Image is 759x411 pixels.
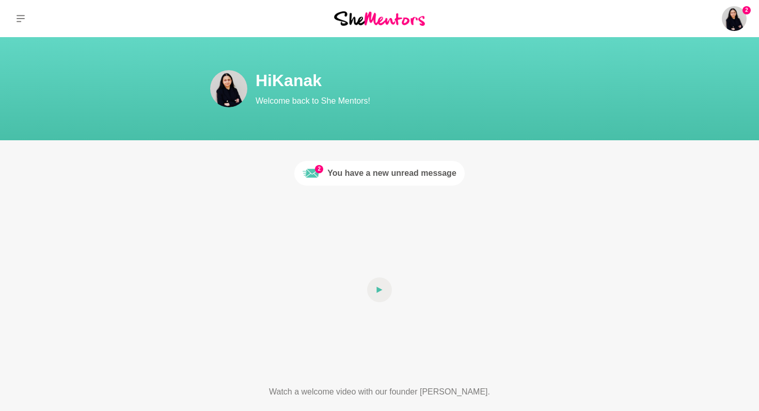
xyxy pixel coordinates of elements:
[303,165,319,182] img: Unread message
[256,95,627,107] p: Welcome back to She Mentors!
[722,6,747,31] a: Kanak Kiran2
[256,70,627,91] h1: Hi Kanak
[327,167,456,179] div: You have a new unread message
[722,6,747,31] img: Kanak Kiran
[315,165,323,173] span: 2
[210,70,247,107] img: Kanak Kiran
[294,161,465,186] a: 2Unread messageYou have a new unread message
[231,386,528,398] p: Watch a welcome video with our founder [PERSON_NAME].
[334,11,425,25] img: She Mentors Logo
[742,6,751,14] span: 2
